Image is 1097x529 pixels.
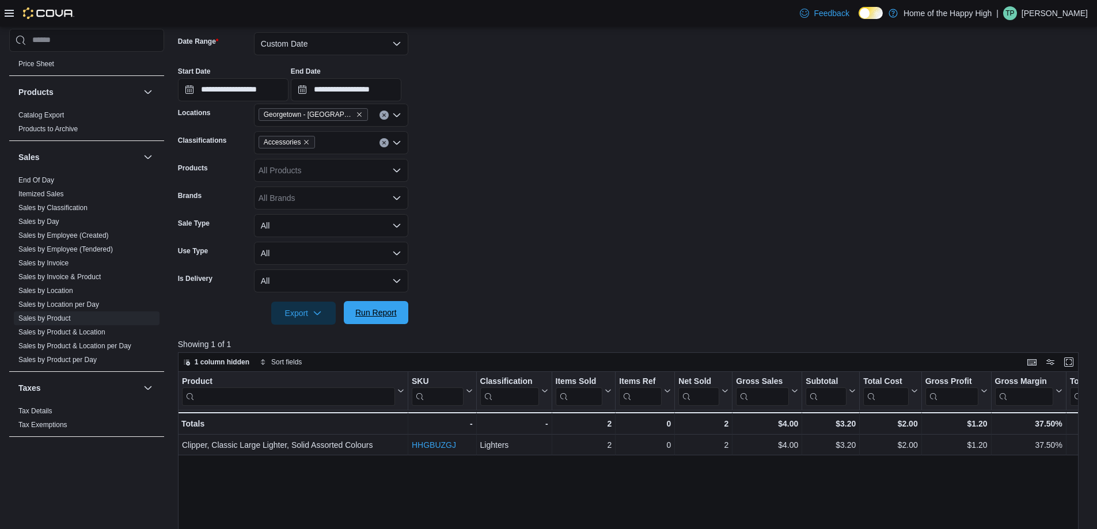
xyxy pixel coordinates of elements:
[18,86,54,98] h3: Products
[18,314,71,322] a: Sales by Product
[18,287,73,295] a: Sales by Location
[814,7,849,19] span: Feedback
[23,7,74,19] img: Cova
[480,376,538,387] div: Classification
[925,376,978,406] div: Gross Profit
[182,438,404,452] div: Clipper, Classic Large Lighter, Solid Assorted Colours
[18,421,67,429] a: Tax Exemptions
[392,111,401,120] button: Open list of options
[18,272,101,281] span: Sales by Invoice & Product
[18,189,64,199] span: Itemized Sales
[9,57,164,75] div: Pricing
[1062,355,1076,369] button: Enter fullscreen
[18,231,109,240] span: Sales by Employee (Created)
[271,357,302,367] span: Sort fields
[863,376,908,387] div: Total Cost
[619,417,671,431] div: 0
[678,438,728,452] div: 2
[619,438,671,452] div: 0
[18,176,54,185] span: End Of Day
[18,190,64,198] a: Itemized Sales
[271,302,336,325] button: Export
[9,404,164,436] div: Taxes
[18,382,139,394] button: Taxes
[994,417,1062,431] div: 37.50%
[412,376,464,387] div: SKU
[925,376,978,387] div: Gross Profit
[181,417,404,431] div: Totals
[18,341,131,351] span: Sales by Product & Location per Day
[259,136,316,149] span: Accessories
[178,67,211,76] label: Start Date
[678,376,719,406] div: Net Sold
[806,376,847,387] div: Subtotal
[18,217,59,226] span: Sales by Day
[18,111,64,120] span: Catalog Export
[736,438,798,452] div: $4.00
[996,6,999,20] p: |
[18,286,73,295] span: Sales by Location
[182,376,404,406] button: Product
[18,59,54,68] span: Price Sheet
[18,86,139,98] button: Products
[18,218,59,226] a: Sales by Day
[18,273,101,281] a: Sales by Invoice & Product
[18,245,113,253] a: Sales by Employee (Tendered)
[412,440,456,450] a: HHGBUZGJ
[182,376,395,387] div: Product
[264,109,354,120] span: Georgetown - [GEOGRAPHIC_DATA] - Fire & Flower
[859,7,883,19] input: Dark Mode
[18,151,40,163] h3: Sales
[18,382,41,394] h3: Taxes
[254,269,408,292] button: All
[555,438,612,452] div: 2
[795,2,853,25] a: Feedback
[291,67,321,76] label: End Date
[904,6,992,20] p: Home of the Happy High
[994,376,1053,406] div: Gross Margin
[392,166,401,175] button: Open list of options
[1025,355,1039,369] button: Keyboard shortcuts
[141,150,155,164] button: Sales
[18,328,105,336] a: Sales by Product & Location
[412,376,464,406] div: SKU URL
[678,417,728,431] div: 2
[18,258,69,268] span: Sales by Invoice
[18,420,67,429] span: Tax Exemptions
[736,376,798,406] button: Gross Sales
[18,245,113,254] span: Sales by Employee (Tendered)
[344,301,408,324] button: Run Report
[736,376,789,406] div: Gross Sales
[379,138,389,147] button: Clear input
[863,417,917,431] div: $2.00
[18,355,97,364] span: Sales by Product per Day
[480,376,548,406] button: Classification
[178,191,202,200] label: Brands
[18,124,78,134] span: Products to Archive
[925,417,987,431] div: $1.20
[278,302,329,325] span: Export
[18,203,88,212] span: Sales by Classification
[994,376,1062,406] button: Gross Margin
[736,417,798,431] div: $4.00
[994,438,1062,452] div: 37.50%
[619,376,662,387] div: Items Ref
[925,438,988,452] div: $1.20
[806,417,856,431] div: $3.20
[18,314,71,323] span: Sales by Product
[178,246,208,256] label: Use Type
[806,438,856,452] div: $3.20
[178,136,227,145] label: Classifications
[863,438,917,452] div: $2.00
[141,381,155,395] button: Taxes
[736,376,789,387] div: Gross Sales
[18,204,88,212] a: Sales by Classification
[18,60,54,68] a: Price Sheet
[259,108,368,121] span: Georgetown - Mountainview - Fire & Flower
[1003,6,1017,20] div: Tevin Paul
[18,176,54,184] a: End Of Day
[178,338,1088,350] p: Showing 1 of 1
[18,328,105,337] span: Sales by Product & Location
[18,356,97,364] a: Sales by Product per Day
